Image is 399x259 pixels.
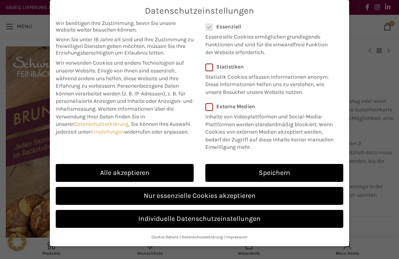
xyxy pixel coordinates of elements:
[74,121,129,127] a: Datenschutzerklärung
[56,60,184,89] span: Wir verwenden Cookies und andere Technologien auf unserer Website. Einige von ihnen sind essenzie...
[205,103,338,110] label: Externe Medien
[145,6,254,16] span: Datenschutzeinstellungen
[56,106,174,127] span: Weitere Informationen über die Verwendung Ihrer Daten finden Sie in unserer .
[56,187,343,205] a: Nur essenzielle Cookies akzeptieren
[56,83,192,112] span: Personenbezogene Daten können verarbeitet werden (z. B. IP-Adressen), z. B. für personalisierte A...
[56,121,190,135] span: Sie können Ihre Auswahl jederzeit unter widerrufen oder anpassen.
[205,63,333,70] label: Statistiken
[182,234,223,240] a: Datenschutzerklärung
[152,234,179,240] a: Cookie-Details
[205,70,333,96] p: Statistik Cookies erfassen Informationen anonym. Diese Informationen helfen uns zu verstehen, wie...
[56,164,194,182] a: Alle akzeptieren
[205,23,333,30] label: Essenziell
[205,110,338,151] p: Inhalte von Videoplattformen und Social-Media-Plattformen werden standardmäßig blockiert. Wenn Co...
[91,129,124,135] a: Einstellungen
[56,20,194,33] span: Wir benötigen Ihre Zustimmung, bevor Sie unsere Website weiter besuchen können.
[205,30,333,56] p: Essenzielle Cookies ermöglichen grundlegende Funktionen und sind für die einwandfreie Funktion de...
[205,164,343,182] a: Speichern
[56,36,194,56] span: Wenn Sie unter 16 Jahre alt sind und Ihre Zustimmung zu freiwilligen Diensten geben möchten, müss...
[56,210,343,228] a: Individuelle Datenschutzeinstellungen
[226,234,247,240] a: Impressum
